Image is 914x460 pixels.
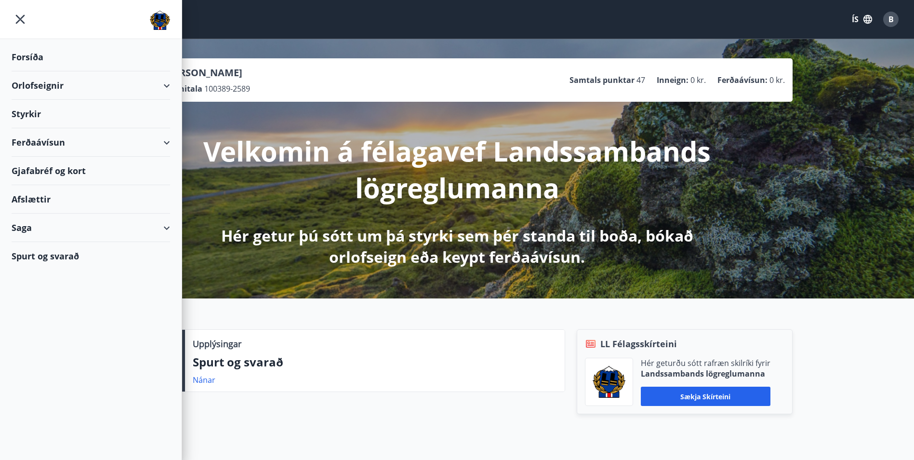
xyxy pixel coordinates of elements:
[12,100,170,128] div: Styrkir
[12,128,170,157] div: Ferðaávísun
[12,185,170,214] div: Afslættir
[641,368,770,379] p: Landssambands lögreglumanna
[164,66,250,80] p: [PERSON_NAME]
[12,157,170,185] div: Gjafabréf og kort
[203,225,712,268] p: Hér getur þú sótt um þá styrki sem þér standa til boða, bókað orlofseign eða keypt ferðaávísun.
[193,354,557,370] p: Spurt og svarað
[636,75,645,85] span: 47
[847,11,877,28] button: ÍS
[150,11,170,30] img: union_logo
[193,338,241,350] p: Upplýsingar
[12,43,170,71] div: Forsíða
[12,242,170,270] div: Spurt og svarað
[657,75,689,85] p: Inneign :
[641,387,770,406] button: Sækja skírteini
[164,83,202,94] p: Kennitala
[12,214,170,242] div: Saga
[888,14,894,25] span: B
[193,375,215,385] a: Nánar
[879,8,902,31] button: B
[203,133,712,206] p: Velkomin á félagavef Landssambands lögreglumanna
[204,83,250,94] span: 100389-2589
[600,338,677,350] span: LL Félagsskírteini
[690,75,706,85] span: 0 kr.
[12,11,29,28] button: menu
[593,366,625,398] img: 1cqKbADZNYZ4wXUG0EC2JmCwhQh0Y6EN22Kw4FTY.png
[641,358,770,368] p: Hér geturðu sótt rafræn skilríki fyrir
[570,75,635,85] p: Samtals punktar
[769,75,785,85] span: 0 kr.
[717,75,768,85] p: Ferðaávísun :
[12,71,170,100] div: Orlofseignir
